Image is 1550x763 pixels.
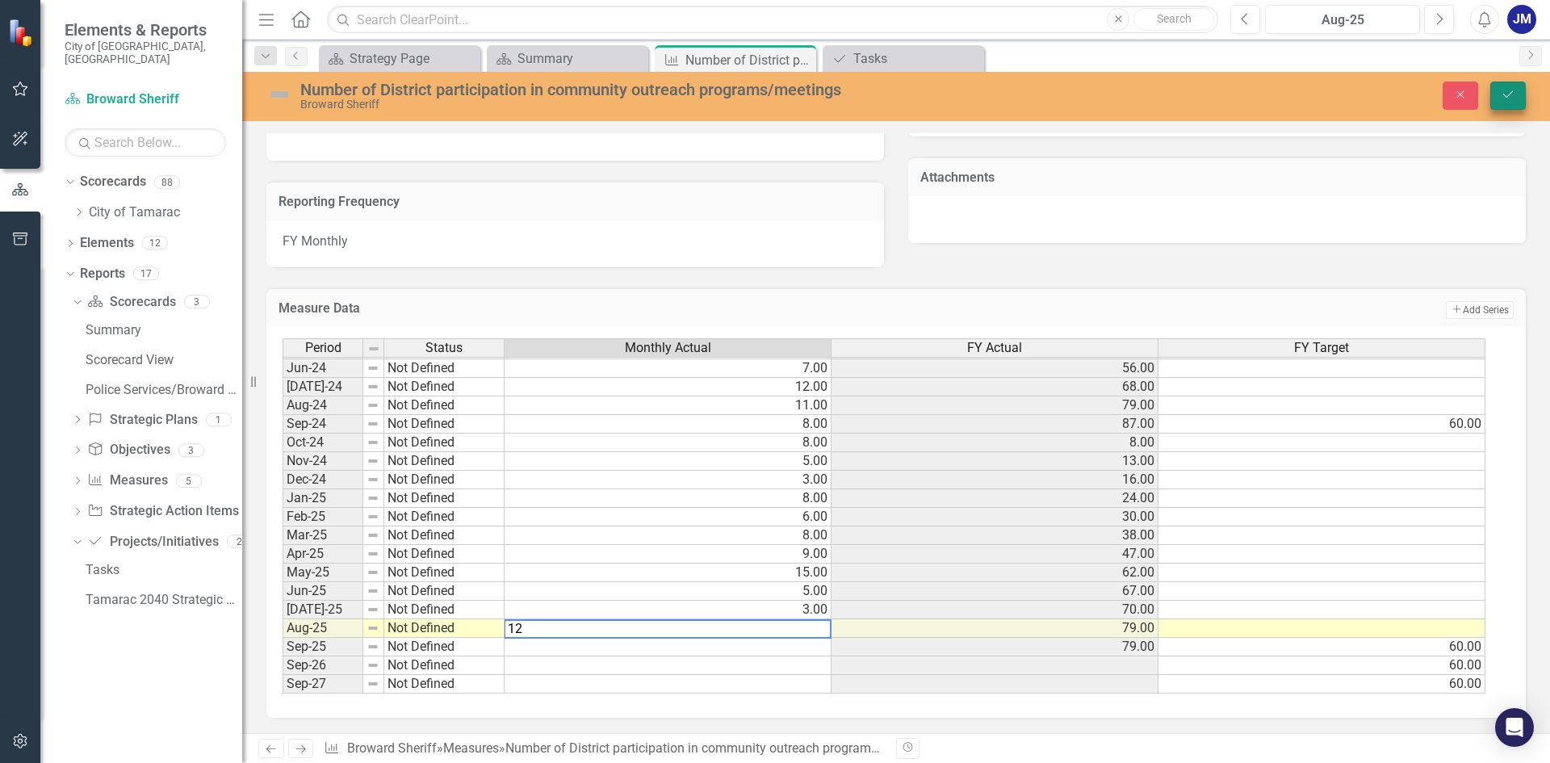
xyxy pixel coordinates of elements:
[87,533,218,551] a: Projects/Initiatives
[832,396,1158,415] td: 79.00
[853,48,980,69] div: Tasks
[87,472,167,490] a: Measures
[283,675,363,694] td: Sep-27
[367,380,379,393] img: 8DAGhfEEPCf229AAAAAElFTkSuQmCC
[832,564,1158,582] td: 62.00
[505,601,832,619] td: 3.00
[283,452,363,471] td: Nov-24
[283,564,363,582] td: May-25
[206,413,232,426] div: 1
[80,234,134,253] a: Elements
[283,378,363,396] td: [DATE]-24
[505,415,832,434] td: 8.00
[443,740,499,756] a: Measures
[832,452,1158,471] td: 13.00
[505,434,832,452] td: 8.00
[832,415,1158,434] td: 87.00
[832,545,1158,564] td: 47.00
[80,173,146,191] a: Scorecards
[832,526,1158,545] td: 38.00
[1158,415,1485,434] td: 60.00
[283,619,363,638] td: Aug-25
[227,535,253,549] div: 2
[283,471,363,489] td: Dec-24
[832,434,1158,452] td: 8.00
[832,508,1158,526] td: 30.00
[367,399,379,412] img: 8DAGhfEEPCf229AAAAAElFTkSuQmCC
[425,341,463,355] span: Status
[86,563,242,577] div: Tasks
[1446,301,1514,319] button: Add Series
[832,638,1158,656] td: 79.00
[827,48,980,69] a: Tasks
[1157,12,1192,25] span: Search
[505,526,832,545] td: 8.00
[1495,708,1534,747] div: Open Intercom Messenger
[1265,5,1420,34] button: Aug-25
[967,341,1022,355] span: FY Actual
[82,377,242,403] a: Police Services/Broward Sheriff's Office (4120)
[384,564,505,582] td: Not Defined
[1507,5,1536,34] button: JM
[384,415,505,434] td: Not Defined
[266,82,292,107] img: Not Defined
[384,638,505,656] td: Not Defined
[384,489,505,508] td: Not Defined
[87,502,238,521] a: Strategic Action Items
[367,510,379,523] img: 8DAGhfEEPCf229AAAAAElFTkSuQmCC
[87,411,197,430] a: Strategic Plans
[832,378,1158,396] td: 68.00
[384,508,505,526] td: Not Defined
[1271,10,1414,30] div: Aug-25
[505,378,832,396] td: 12.00
[266,220,884,267] div: FY Monthly
[832,601,1158,619] td: 70.00
[367,585,379,597] img: 8DAGhfEEPCf229AAAAAElFTkSuQmCC
[1158,675,1485,694] td: 60.00
[347,740,437,756] a: Broward Sheriff
[65,128,226,157] input: Search Below...
[517,48,644,69] div: Summary
[367,603,379,616] img: 8DAGhfEEPCf229AAAAAElFTkSuQmCC
[505,489,832,508] td: 8.00
[685,50,812,70] div: Number of District participation in community outreach programs/meetings
[176,474,202,488] div: 5
[65,90,226,109] a: Broward Sheriff
[1294,341,1349,355] span: FY Target
[1158,638,1485,656] td: 60.00
[505,564,832,582] td: 15.00
[300,99,973,111] div: Broward Sheriff
[82,587,242,613] a: Tamarac 2040 Strategic Plan - Departmental Action Plan
[505,545,832,564] td: 9.00
[832,619,1158,638] td: 79.00
[65,20,226,40] span: Elements & Reports
[384,656,505,675] td: Not Defined
[133,267,159,281] div: 17
[283,656,363,675] td: Sep-26
[184,295,210,308] div: 3
[154,175,180,189] div: 88
[305,341,341,355] span: Period
[283,434,363,452] td: Oct-24
[86,593,242,607] div: Tamarac 2040 Strategic Plan - Departmental Action Plan
[832,582,1158,601] td: 67.00
[1158,656,1485,675] td: 60.00
[86,323,242,337] div: Summary
[65,40,226,66] small: City of [GEOGRAPHIC_DATA], [GEOGRAPHIC_DATA]
[384,452,505,471] td: Not Defined
[367,362,379,375] img: 8DAGhfEEPCf229AAAAAElFTkSuQmCC
[384,545,505,564] td: Not Defined
[327,6,1218,34] input: Search ClearPoint...
[367,547,379,560] img: 8DAGhfEEPCf229AAAAAElFTkSuQmCC
[86,353,242,367] div: Scorecard View
[920,170,1514,185] h3: Attachments
[283,526,363,545] td: Mar-25
[82,557,242,583] a: Tasks
[384,582,505,601] td: Not Defined
[384,619,505,638] td: Not Defined
[178,443,204,457] div: 3
[283,415,363,434] td: Sep-24
[324,740,884,758] div: » »
[367,492,379,505] img: 8DAGhfEEPCf229AAAAAElFTkSuQmCC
